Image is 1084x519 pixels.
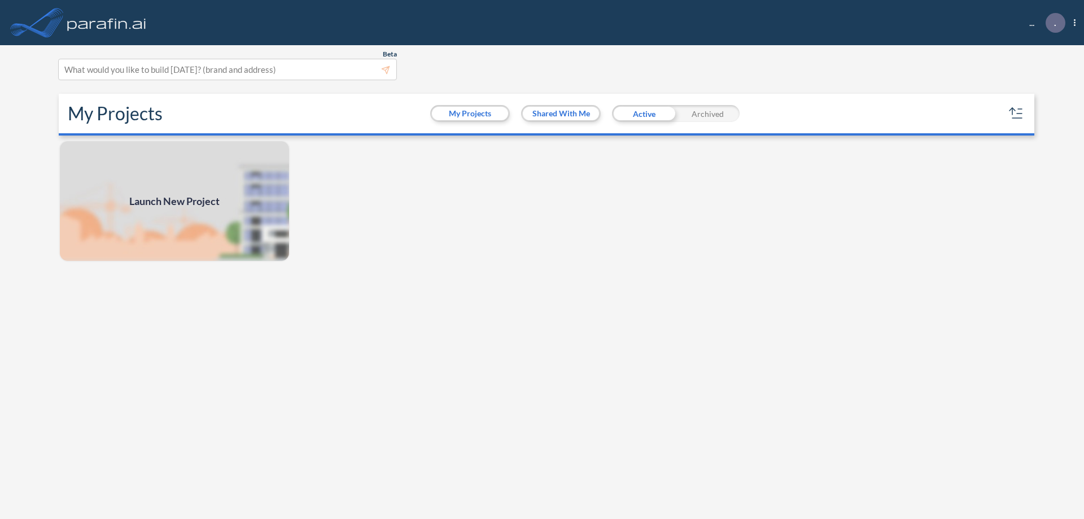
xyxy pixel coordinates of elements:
[59,140,290,262] a: Launch New Project
[1012,13,1076,33] div: ...
[65,11,148,34] img: logo
[432,107,508,120] button: My Projects
[383,50,397,59] span: Beta
[612,105,676,122] div: Active
[59,140,290,262] img: add
[129,194,220,209] span: Launch New Project
[1054,18,1056,28] p: .
[523,107,599,120] button: Shared With Me
[676,105,740,122] div: Archived
[68,103,163,124] h2: My Projects
[1007,104,1025,123] button: sort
